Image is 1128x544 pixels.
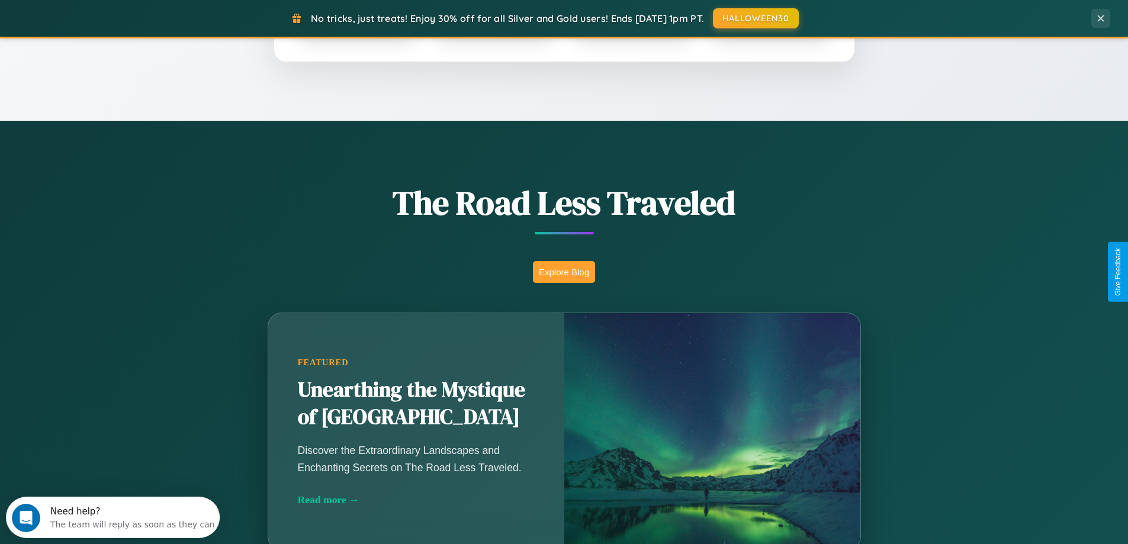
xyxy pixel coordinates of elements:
div: Read more → [298,494,535,506]
h2: Unearthing the Mystique of [GEOGRAPHIC_DATA] [298,376,535,431]
h1: The Road Less Traveled [209,180,920,226]
div: Give Feedback [1114,248,1122,296]
div: Featured [298,358,535,368]
button: HALLOWEEN30 [713,8,799,28]
div: The team will reply as soon as they can [44,20,209,32]
span: No tricks, just treats! Enjoy 30% off for all Silver and Gold users! Ends [DATE] 1pm PT. [311,12,704,24]
iframe: Intercom live chat [12,504,40,532]
p: Discover the Extraordinary Landscapes and Enchanting Secrets on The Road Less Traveled. [298,442,535,475]
div: Need help? [44,10,209,20]
div: Open Intercom Messenger [5,5,220,37]
button: Explore Blog [533,261,595,283]
iframe: Intercom live chat discovery launcher [6,497,220,538]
